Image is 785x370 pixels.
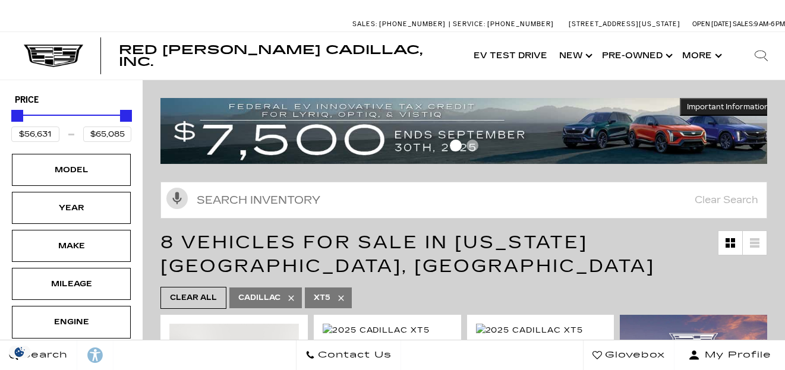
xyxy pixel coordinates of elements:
[323,324,452,350] img: 2025 Cadillac XT5 Premium Luxury
[42,201,101,214] div: Year
[42,277,101,290] div: Mileage
[476,324,606,350] img: 2025 Cadillac XT5 Premium Luxury
[449,21,557,27] a: Service: [PHONE_NUMBER]
[83,127,131,142] input: Maximum
[11,127,59,142] input: Minimum
[6,346,33,358] img: Opt-Out Icon
[238,290,280,305] span: Cadillac
[18,347,68,363] span: Search
[680,98,776,116] button: Important Information
[754,20,785,28] span: 9 AM-6 PM
[466,140,478,151] span: Go to slide 2
[315,347,392,363] span: Contact Us
[453,20,485,28] span: Service:
[119,44,456,68] a: Red [PERSON_NAME] Cadillac, Inc.
[42,239,101,252] div: Make
[170,290,217,305] span: Clear All
[12,306,131,338] div: EngineEngine
[569,20,680,28] a: [STREET_ADDRESS][US_STATE]
[12,268,131,300] div: MileageMileage
[692,20,732,28] span: Open [DATE]
[379,20,446,28] span: [PHONE_NUMBER]
[733,20,754,28] span: Sales:
[15,95,128,106] h5: Price
[700,347,771,363] span: My Profile
[120,110,132,122] div: Maximum Price
[12,230,131,262] div: MakeMake
[42,163,101,176] div: Model
[468,32,553,80] a: EV Test Drive
[160,232,655,277] span: 8 Vehicles for Sale in [US_STATE][GEOGRAPHIC_DATA], [GEOGRAPHIC_DATA]
[12,192,131,224] div: YearYear
[42,315,101,328] div: Engine
[352,21,449,27] a: Sales: [PHONE_NUMBER]
[24,45,83,67] img: Cadillac Dark Logo with Cadillac White Text
[352,20,377,28] span: Sales:
[602,347,665,363] span: Glovebox
[296,340,401,370] a: Contact Us
[12,154,131,186] div: ModelModel
[553,32,596,80] a: New
[314,290,330,305] span: XT5
[11,106,131,142] div: Price
[119,43,423,69] span: Red [PERSON_NAME] Cadillac, Inc.
[487,20,554,28] span: [PHONE_NUMBER]
[6,346,33,358] section: Click to Open Cookie Consent Modal
[676,32,726,80] button: More
[166,188,188,209] svg: Click to toggle on voice search
[160,182,767,219] input: Search Inventory
[583,340,674,370] a: Glovebox
[11,110,23,122] div: Minimum Price
[596,32,676,80] a: Pre-Owned
[687,102,769,112] span: Important Information
[674,340,785,370] button: Open user profile menu
[160,98,776,164] img: vrp-tax-ending-august-version
[450,140,462,151] span: Go to slide 1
